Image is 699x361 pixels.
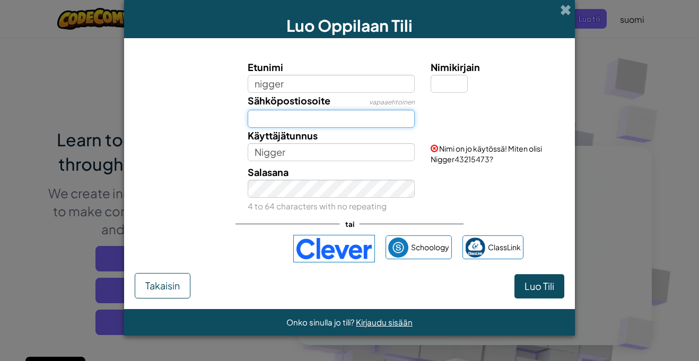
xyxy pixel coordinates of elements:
[411,240,449,255] span: Schoology
[248,61,283,73] span: Etunimi
[171,237,288,260] iframe: Kirjaudu Google-tilillä -painike
[293,235,375,262] img: clever-logo-blue.png
[135,273,190,298] button: Takaisin
[286,317,356,327] span: Onko sinulla jo tili?
[248,94,330,107] span: Sähköpostiosoite
[145,279,180,292] span: Takaisin
[388,237,408,258] img: schoology.png
[248,201,387,211] small: 4 to 64 characters with no repeating
[356,317,413,327] a: Kirjaudu sisään
[340,216,360,232] span: tai
[248,129,318,142] span: Käyttäjätunnus
[488,240,521,255] span: ClassLink
[525,280,554,292] span: Luo Tili
[286,15,413,36] span: Luo Oppilaan Tili
[369,98,415,106] span: vapaaehtoinen
[465,237,485,258] img: classlink-logo-small.png
[514,274,564,298] button: Luo Tili
[431,144,542,164] span: Nimi on jo käytössä! Miten olisi Nigger43215473?
[248,166,289,178] span: Salasana
[431,61,480,73] span: Nimikirjain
